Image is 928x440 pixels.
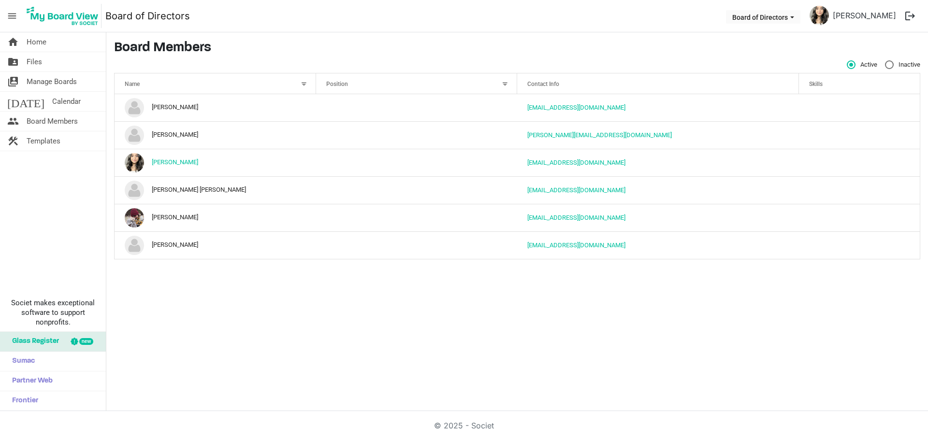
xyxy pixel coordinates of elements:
[27,52,42,71] span: Files
[799,231,920,259] td: is template cell column header Skills
[7,92,44,111] span: [DATE]
[52,92,81,111] span: Calendar
[517,176,799,204] td: heather@imperialtheatre.ca is template cell column header Contact Info
[125,81,140,87] span: Name
[517,149,799,176] td: ditsha_fairuz9@outlook.com is template cell column header Contact Info
[125,153,144,172] img: QhViuRjjbLGsYfSISLR-tr4Rxxi0Fv_tlt-T23NTfBULG3JzrpqZvCQftucg97POZwK-8bcXibYDhP0qO_gShw_thumb.png
[847,60,877,69] span: Active
[115,121,316,149] td: Audra McCreesh is template cell column header Name
[115,204,316,231] td: Jacquelyn Miccolis is template cell column header Name
[517,121,799,149] td: audra@hrideahub.com is template cell column header Contact Info
[799,176,920,204] td: is template cell column header Skills
[316,176,518,204] td: column header Position
[7,72,19,91] span: switch_account
[726,10,800,24] button: Board of Directors dropdownbutton
[4,298,101,327] span: Societ makes exceptional software to support nonprofits.
[7,332,59,351] span: Glass Register
[799,121,920,149] td: is template cell column header Skills
[326,81,348,87] span: Position
[152,159,198,166] a: [PERSON_NAME]
[24,4,101,28] img: My Board View Logo
[115,149,316,176] td: Ditsha Fairuz is template cell column header Name
[316,149,518,176] td: column header Position
[885,60,920,69] span: Inactive
[316,121,518,149] td: column header Position
[517,231,799,259] td: robertjhowlett@outlook.com is template cell column header Contact Info
[125,126,144,145] img: no-profile-picture.svg
[316,231,518,259] td: column header Position
[115,231,316,259] td: Robert Howlett is template cell column header Name
[7,52,19,71] span: folder_shared
[7,391,38,411] span: Frontier
[527,186,625,194] a: [EMAIL_ADDRESS][DOMAIN_NAME]
[829,6,900,25] a: [PERSON_NAME]
[24,4,105,28] a: My Board View Logo
[3,7,21,25] span: menu
[27,72,77,91] span: Manage Boards
[434,421,494,430] a: © 2025 - Societ
[799,149,920,176] td: is template cell column header Skills
[527,104,625,111] a: [EMAIL_ADDRESS][DOMAIN_NAME]
[7,131,19,151] span: construction
[7,371,53,391] span: Partner Web
[517,204,799,231] td: info@creativecommunityimpact.ca is template cell column header Contact Info
[316,94,518,121] td: column header Position
[527,81,559,87] span: Contact Info
[517,94,799,121] td: alan_pippy88@hotmail.com is template cell column header Contact Info
[125,98,144,117] img: no-profile-picture.svg
[125,208,144,227] img: a6ah0srXjuZ-12Q8q2R8a_YFlpLfa_R6DrblpP7LWhseZaehaIZtCsKbqyqjCVmcIyzz-CnSwFS6VEpFR7BkWg_thumb.png
[125,181,144,200] img: no-profile-picture.svg
[799,94,920,121] td: is template cell column header Skills
[125,236,144,255] img: no-profile-picture.svg
[527,241,625,249] a: [EMAIL_ADDRESS][DOMAIN_NAME]
[27,131,60,151] span: Templates
[27,112,78,131] span: Board Members
[527,159,625,166] a: [EMAIL_ADDRESS][DOMAIN_NAME]
[115,94,316,121] td: Alan Pippy is template cell column header Name
[79,338,93,345] div: new
[115,176,316,204] td: Heather White Brittain is template cell column header Name
[527,214,625,221] a: [EMAIL_ADDRESS][DOMAIN_NAME]
[810,6,829,25] img: QhViuRjjbLGsYfSISLR-tr4Rxxi0Fv_tlt-T23NTfBULG3JzrpqZvCQftucg97POZwK-8bcXibYDhP0qO_gShw_thumb.png
[527,131,672,139] a: [PERSON_NAME][EMAIL_ADDRESS][DOMAIN_NAME]
[27,32,46,52] span: Home
[7,352,35,371] span: Sumac
[114,40,920,57] h3: Board Members
[316,204,518,231] td: column header Position
[105,6,190,26] a: Board of Directors
[7,32,19,52] span: home
[799,204,920,231] td: is template cell column header Skills
[809,81,823,87] span: Skills
[7,112,19,131] span: people
[900,6,920,26] button: logout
